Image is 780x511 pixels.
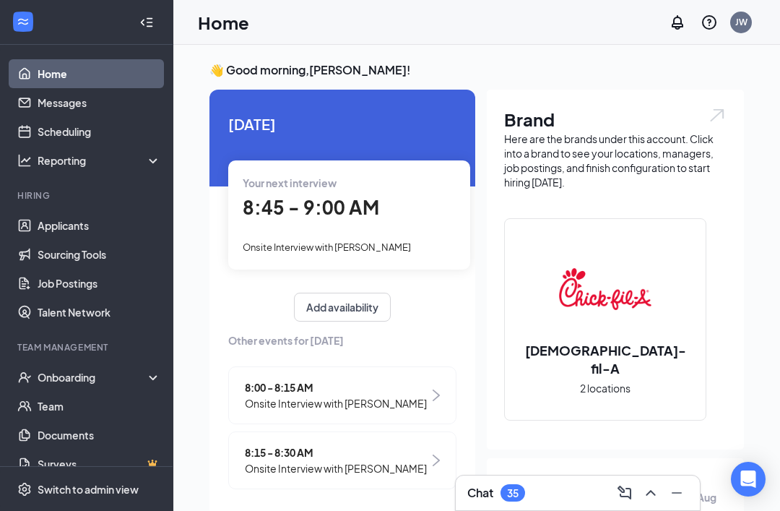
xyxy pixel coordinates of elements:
button: ChevronUp [639,481,662,504]
a: Documents [38,421,161,450]
h1: Brand [504,107,727,132]
h3: 👋 Good morning, [PERSON_NAME] ! [209,62,744,78]
svg: WorkstreamLogo [16,14,30,29]
a: Home [38,59,161,88]
img: open.6027fd2a22e1237b5b06.svg [708,107,727,124]
button: Add availability [294,293,391,322]
div: Onboarding [38,370,149,385]
svg: Minimize [668,484,685,502]
a: Job Postings [38,269,161,298]
a: Messages [38,88,161,117]
svg: ComposeMessage [616,484,633,502]
a: Team [38,392,161,421]
a: Scheduling [38,117,161,146]
div: Here are the brands under this account. Click into a brand to see your locations, managers, job p... [504,132,727,189]
div: Reporting [38,153,162,168]
button: Minimize [665,481,688,504]
h2: [DEMOGRAPHIC_DATA]-fil-A [505,341,706,377]
span: 8:00 - 8:15 AM [245,379,427,395]
svg: Notifications [669,14,686,31]
svg: ChevronUp [642,484,659,502]
div: JW [735,16,747,28]
svg: Analysis [17,153,32,168]
div: Team Management [17,341,158,353]
svg: UserCheck [17,370,32,385]
div: Open Intercom Messenger [731,462,766,497]
svg: QuestionInfo [701,14,718,31]
div: Hiring [17,189,158,202]
span: Onsite Interview with [PERSON_NAME] [245,395,427,411]
button: ComposeMessage [613,481,636,504]
img: Chick-fil-A [559,243,651,335]
div: Switch to admin view [38,482,139,497]
a: SurveysCrown [38,450,161,478]
span: 2 locations [580,380,630,396]
h3: Chat [467,485,493,501]
div: 35 [507,487,519,499]
a: Sourcing Tools [38,240,161,269]
span: Your next interview [243,176,337,189]
span: Onsite Interview with [PERSON_NAME] [243,241,411,253]
span: [DATE] [228,113,456,135]
a: Talent Network [38,298,161,327]
span: 8:45 - 9:00 AM [243,195,379,219]
span: 8:15 - 8:30 AM [245,445,427,460]
h1: Home [198,10,249,35]
span: Other events for [DATE] [228,332,456,348]
svg: Collapse [139,15,154,30]
span: Onsite Interview with [PERSON_NAME] [245,460,427,476]
a: Applicants [38,211,161,240]
svg: Settings [17,482,32,497]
